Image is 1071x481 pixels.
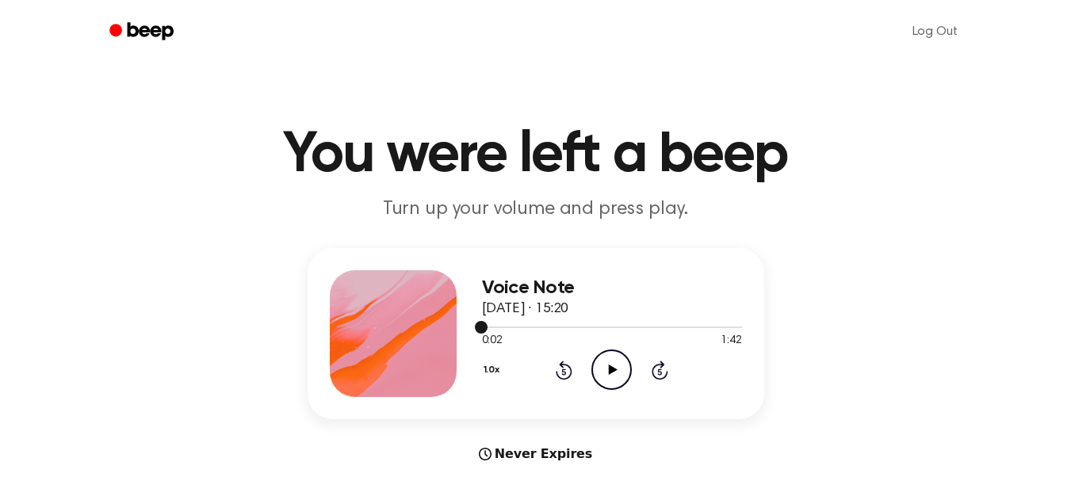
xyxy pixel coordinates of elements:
[897,13,973,51] a: Log Out
[482,277,742,299] h3: Voice Note
[482,302,569,316] span: [DATE] · 15:20
[721,333,741,349] span: 1:42
[308,445,764,464] div: Never Expires
[482,357,506,384] button: 1.0x
[98,17,188,48] a: Beep
[231,197,840,223] p: Turn up your volume and press play.
[130,127,942,184] h1: You were left a beep
[482,333,503,349] span: 0:02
